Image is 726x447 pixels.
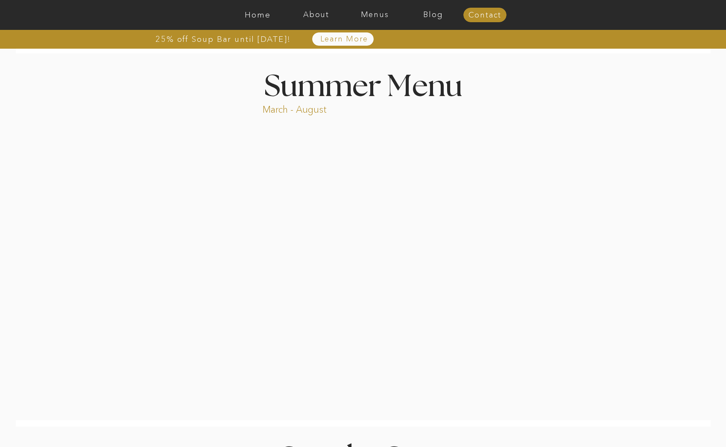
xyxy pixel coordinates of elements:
[300,35,388,44] a: Learn More
[404,11,463,19] a: Blog
[463,11,506,20] a: Contact
[125,35,322,44] a: 25% off Soup Bar until [DATE]!
[287,11,345,19] a: About
[345,11,404,19] a: Menus
[228,11,287,19] a: Home
[263,103,380,113] p: March - August
[244,72,482,97] h1: Summer Menu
